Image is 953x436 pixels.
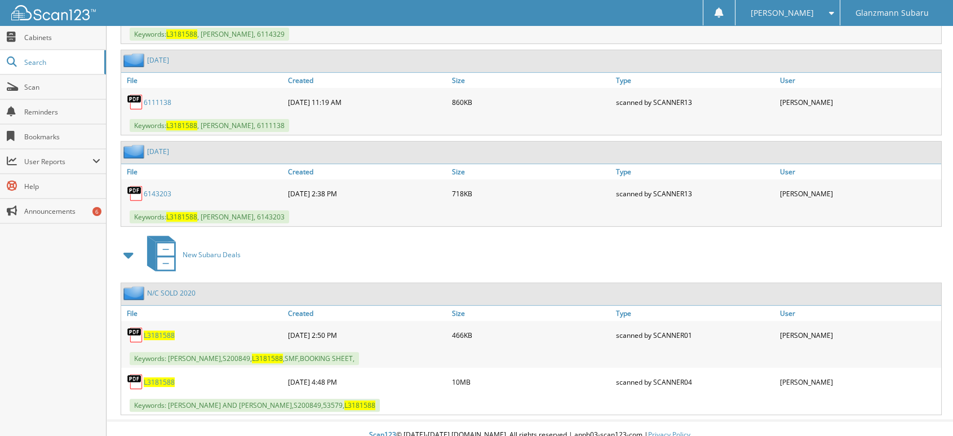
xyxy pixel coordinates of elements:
[130,28,289,41] span: Keywords: , [PERSON_NAME], 6114329
[24,107,100,117] span: Reminders
[144,331,175,340] a: L3181588
[613,91,777,113] div: scanned by SCANNER13
[285,306,449,321] a: Created
[24,182,100,191] span: Help
[92,207,101,216] div: 6
[121,164,285,179] a: File
[24,33,100,42] span: Cabinets
[123,53,147,67] img: folder2.png
[147,55,169,65] a: [DATE]
[147,147,169,156] a: [DATE]
[449,324,613,346] div: 466KB
[121,73,285,88] a: File
[24,82,100,92] span: Scan
[449,371,613,393] div: 10MB
[127,373,144,390] img: PDF.png
[166,212,197,222] span: L3181588
[777,182,941,205] div: [PERSON_NAME]
[123,286,147,300] img: folder2.png
[613,324,777,346] div: scanned by SCANNER01
[285,371,449,393] div: [DATE] 4:48 PM
[252,354,283,363] span: L3181588
[613,182,777,205] div: scanned by SCANNER13
[777,306,941,321] a: User
[130,119,289,132] span: Keywords: , [PERSON_NAME], 6111138
[285,91,449,113] div: [DATE] 11:19 AM
[24,58,99,67] span: Search
[24,206,100,216] span: Announcements
[144,98,171,107] a: 6111138
[11,5,96,20] img: scan123-logo-white.svg
[613,164,777,179] a: Type
[130,399,380,412] span: Keywords: [PERSON_NAME] AND [PERSON_NAME],S200849,53579,
[285,73,449,88] a: Created
[121,306,285,321] a: File
[449,164,613,179] a: Size
[147,288,196,298] a: N/C SOLD 2020
[127,327,144,343] img: PDF.png
[166,29,197,39] span: L3181588
[449,91,613,113] div: 860KB
[751,10,814,16] span: [PERSON_NAME]
[449,306,613,321] a: Size
[449,73,613,88] a: Size
[127,185,144,202] img: PDF.png
[24,132,100,142] span: Bookmarks
[130,210,289,223] span: Keywords: , [PERSON_NAME], 6143203
[285,324,449,346] div: [DATE] 2:50 PM
[777,73,941,88] a: User
[144,189,171,199] a: 6143203
[140,232,241,277] a: New Subaru Deals
[777,371,941,393] div: [PERSON_NAME]
[144,377,175,387] a: L3181588
[777,324,941,346] div: [PERSON_NAME]
[24,157,92,166] span: User Reports
[856,10,929,16] span: Glanzmann Subaru
[123,144,147,158] img: folder2.png
[285,182,449,205] div: [DATE] 2:38 PM
[166,121,197,130] span: L3181588
[777,91,941,113] div: [PERSON_NAME]
[613,306,777,321] a: Type
[127,94,144,111] img: PDF.png
[449,182,613,205] div: 718KB
[613,371,777,393] div: scanned by SCANNER04
[613,73,777,88] a: Type
[777,164,941,179] a: User
[130,352,359,365] span: Keywords: [PERSON_NAME],S200849, ,SMF,BOOKING SHEET,
[344,400,375,410] span: L3181588
[285,164,449,179] a: Created
[183,250,241,259] span: New Subaru Deals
